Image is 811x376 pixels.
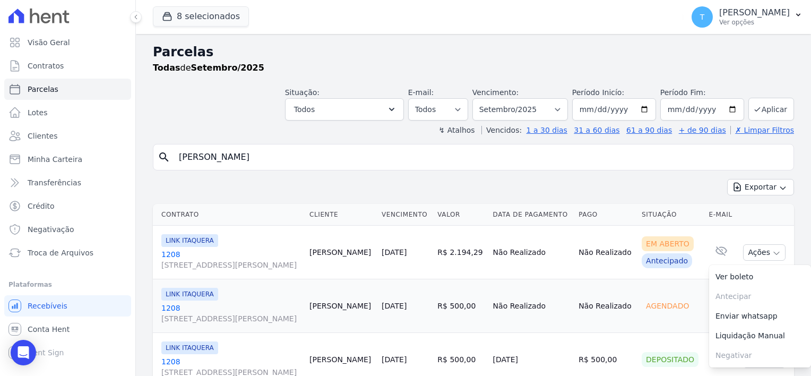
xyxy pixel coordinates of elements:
[709,346,811,365] span: Negativar
[153,204,305,226] th: Contrato
[4,242,131,263] a: Troca de Arquivos
[4,125,131,147] a: Clientes
[28,107,48,118] span: Lotes
[642,298,693,313] div: Agendado
[642,236,694,251] div: Em Aberto
[719,7,790,18] p: [PERSON_NAME]
[433,279,488,333] td: R$ 500,00
[161,341,218,354] span: LINK ITAQUERA
[382,248,407,257] a: [DATE]
[382,355,407,364] a: [DATE]
[574,226,637,279] td: Não Realizado
[158,151,170,164] i: search
[574,126,619,134] a: 31 a 60 dias
[305,279,377,333] td: [PERSON_NAME]
[191,63,264,73] strong: Setembro/2025
[709,326,811,346] a: Liquidação Manual
[305,226,377,279] td: [PERSON_NAME]
[748,98,794,121] button: Aplicar
[28,324,70,335] span: Conta Hent
[4,102,131,123] a: Lotes
[489,204,575,226] th: Data de Pagamento
[28,61,64,71] span: Contratos
[8,278,127,291] div: Plataformas
[161,288,218,301] span: LINK ITAQUERA
[11,340,36,365] div: Open Intercom Messenger
[574,279,637,333] td: Não Realizado
[28,84,58,95] span: Parcelas
[408,88,434,97] label: E-mail:
[4,79,131,100] a: Parcelas
[294,103,315,116] span: Todos
[161,234,218,247] span: LINK ITAQUERA
[527,126,567,134] a: 1 a 30 dias
[161,260,301,270] span: [STREET_ADDRESS][PERSON_NAME]
[727,179,794,195] button: Exportar
[637,204,704,226] th: Situação
[4,32,131,53] a: Visão Geral
[574,204,637,226] th: Pago
[433,204,488,226] th: Valor
[4,149,131,170] a: Minha Carteira
[153,62,264,74] p: de
[161,313,301,324] span: [STREET_ADDRESS][PERSON_NAME]
[382,302,407,310] a: [DATE]
[28,301,67,311] span: Recebíveis
[153,42,794,62] h2: Parcelas
[172,147,789,168] input: Buscar por nome do lote ou do cliente
[481,126,522,134] label: Vencidos:
[153,6,249,27] button: 8 selecionados
[4,219,131,240] a: Negativação
[4,55,131,76] a: Contratos
[489,279,575,333] td: Não Realizado
[683,2,811,32] button: T [PERSON_NAME] Ver opções
[4,172,131,193] a: Transferências
[285,98,404,121] button: Todos
[743,244,786,261] button: Ações
[730,126,794,134] a: ✗ Limpar Filtros
[642,352,698,367] div: Depositado
[161,303,301,324] a: 1208[STREET_ADDRESS][PERSON_NAME]
[305,204,377,226] th: Cliente
[4,319,131,340] a: Conta Hent
[433,226,488,279] td: R$ 2.194,29
[660,87,744,98] label: Período Fim:
[4,295,131,317] a: Recebíveis
[679,126,726,134] a: + de 90 dias
[4,195,131,217] a: Crédito
[28,224,74,235] span: Negativação
[709,306,811,326] a: Enviar whatsapp
[28,177,81,188] span: Transferências
[28,201,55,211] span: Crédito
[719,18,790,27] p: Ver opções
[709,287,811,306] span: Antecipar
[285,88,320,97] label: Situação:
[642,253,692,268] div: Antecipado
[700,13,705,21] span: T
[572,88,624,97] label: Período Inicío:
[705,204,738,226] th: E-mail
[377,204,433,226] th: Vencimento
[153,63,180,73] strong: Todas
[626,126,672,134] a: 61 a 90 dias
[472,88,519,97] label: Vencimento:
[709,267,811,287] a: Ver boleto
[28,131,57,141] span: Clientes
[489,226,575,279] td: Não Realizado
[28,247,93,258] span: Troca de Arquivos
[438,126,474,134] label: ↯ Atalhos
[28,37,70,48] span: Visão Geral
[161,249,301,270] a: 1208[STREET_ADDRESS][PERSON_NAME]
[28,154,82,165] span: Minha Carteira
